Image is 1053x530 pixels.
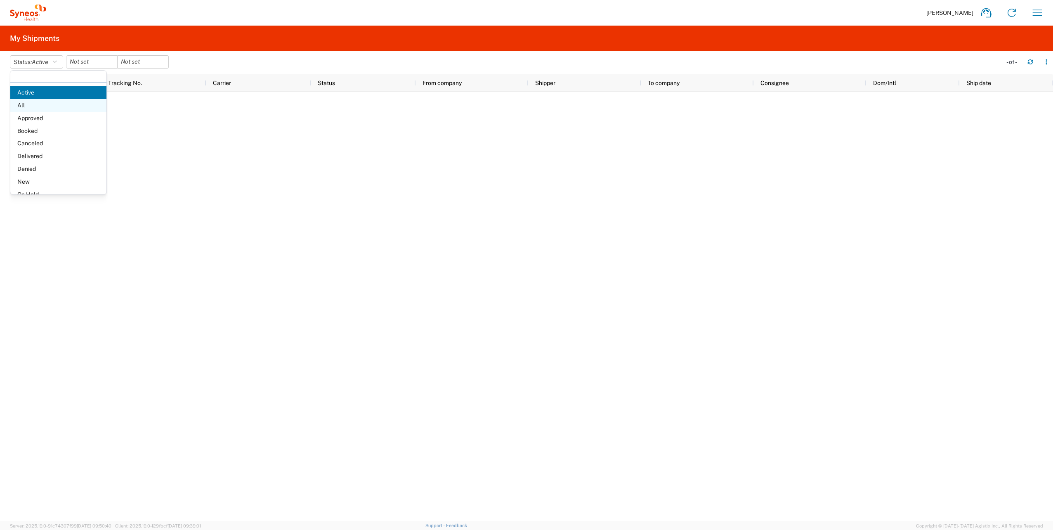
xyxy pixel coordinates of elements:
[10,523,111,528] span: Server: 2025.19.0-91c74307f99
[10,137,106,150] span: Canceled
[10,86,106,99] span: Active
[77,523,111,528] span: [DATE] 09:50:40
[10,175,106,188] span: New
[115,523,201,528] span: Client: 2025.19.0-129fbcf
[213,80,231,86] span: Carrier
[318,80,335,86] span: Status
[926,9,973,17] span: [PERSON_NAME]
[916,522,1043,530] span: Copyright © [DATE]-[DATE] Agistix Inc., All Rights Reserved
[648,80,680,86] span: To company
[10,112,106,125] span: Approved
[32,59,48,65] span: Active
[446,523,467,528] a: Feedback
[760,80,789,86] span: Consignee
[66,56,117,68] input: Not set
[108,80,142,86] span: Tracking No.
[1006,58,1021,66] div: - of -
[966,80,991,86] span: Ship date
[425,523,446,528] a: Support
[873,80,896,86] span: Dom/Intl
[535,80,555,86] span: Shipper
[118,56,168,68] input: Not set
[10,33,59,43] h2: My Shipments
[10,55,63,69] button: Status:Active
[10,188,106,201] span: On Hold
[168,523,201,528] span: [DATE] 09:39:01
[10,163,106,175] span: Denied
[10,99,106,112] span: All
[10,125,106,137] span: Booked
[423,80,462,86] span: From company
[10,150,106,163] span: Delivered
